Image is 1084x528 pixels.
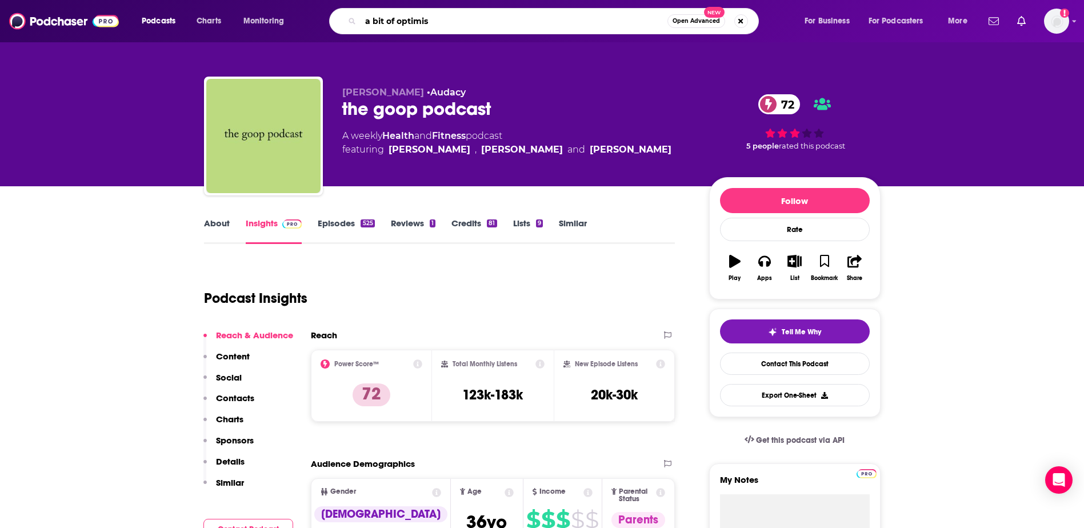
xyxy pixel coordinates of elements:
h3: 123k-183k [462,386,523,403]
span: featuring [342,143,671,157]
div: Open Intercom Messenger [1045,466,1073,494]
button: open menu [797,12,864,30]
a: Show notifications dropdown [984,11,1003,31]
img: Podchaser Pro [282,219,302,229]
button: Open AdvancedNew [667,14,725,28]
img: Podchaser - Follow, Share and Rate Podcasts [9,10,119,32]
h2: Reach [311,330,337,341]
button: Details [203,456,245,477]
span: Podcasts [142,13,175,29]
button: Show profile menu [1044,9,1069,34]
button: open menu [235,12,299,30]
a: Charts [189,12,228,30]
svg: Add a profile image [1060,9,1069,18]
div: [PERSON_NAME] [389,143,470,157]
p: Sponsors [216,435,254,446]
h2: New Episode Listens [575,360,638,368]
a: Similar [559,218,587,244]
p: Contacts [216,393,254,403]
p: Charts [216,414,243,425]
a: Contact This Podcast [720,353,870,375]
p: Similar [216,477,244,488]
button: Play [720,247,750,289]
span: New [704,7,725,18]
span: 72 [770,94,800,114]
span: Income [539,488,566,495]
div: 9 [536,219,543,227]
div: [PERSON_NAME] [590,143,671,157]
div: 525 [361,219,374,227]
div: Share [847,275,862,282]
a: Credits81 [451,218,497,244]
button: Follow [720,188,870,213]
a: About [204,218,230,244]
button: Charts [203,414,243,435]
div: Bookmark [811,275,838,282]
button: Sponsors [203,435,254,456]
span: Age [467,488,482,495]
label: My Notes [720,474,870,494]
span: , [475,143,477,157]
a: Reviews1 [391,218,435,244]
h3: 20k-30k [591,386,638,403]
a: Show notifications dropdown [1013,11,1030,31]
span: Open Advanced [673,18,720,24]
div: Rate [720,218,870,241]
h2: Total Monthly Listens [453,360,517,368]
h2: Power Score™ [334,360,379,368]
button: open menu [861,12,940,30]
img: Podchaser Pro [857,469,877,478]
p: Details [216,456,245,467]
a: Lists9 [513,218,543,244]
h2: Audience Demographics [311,458,415,469]
div: 72 5 peoplerated this podcast [709,87,881,158]
div: List [790,275,799,282]
a: Pro website [857,467,877,478]
span: Charts [197,13,221,29]
button: Export One-Sheet [720,384,870,406]
div: 81 [487,219,497,227]
span: Get this podcast via API [756,435,845,445]
a: Fitness [432,130,466,141]
a: Episodes525 [318,218,374,244]
div: Play [729,275,741,282]
button: List [779,247,809,289]
a: Audacy [430,87,466,98]
input: Search podcasts, credits, & more... [361,12,667,30]
img: the goop podcast [206,79,321,193]
span: 5 people [746,142,779,150]
span: • [427,87,466,98]
button: Similar [203,477,244,498]
div: [DEMOGRAPHIC_DATA] [314,506,447,522]
span: More [948,13,967,29]
a: Health [382,130,414,141]
button: tell me why sparkleTell Me Why [720,319,870,343]
div: Parents [611,512,665,528]
span: [PERSON_NAME] [342,87,424,98]
p: 72 [353,383,390,406]
button: Social [203,372,242,393]
span: rated this podcast [779,142,845,150]
img: tell me why sparkle [768,327,777,337]
span: Logged in as WE_Broadcast1 [1044,9,1069,34]
button: Apps [750,247,779,289]
button: open menu [134,12,190,30]
span: and [567,143,585,157]
span: Parental Status [619,488,654,503]
div: Search podcasts, credits, & more... [340,8,770,34]
p: Content [216,351,250,362]
a: Get this podcast via API [735,426,854,454]
button: Share [839,247,869,289]
p: Reach & Audience [216,330,293,341]
p: Social [216,372,242,383]
a: 72 [758,94,800,114]
div: 1 [430,219,435,227]
div: A weekly podcast [342,129,671,157]
a: Elise Loehnen [481,143,563,157]
span: and [414,130,432,141]
button: Content [203,351,250,372]
span: Monitoring [243,13,284,29]
h1: Podcast Insights [204,290,307,307]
